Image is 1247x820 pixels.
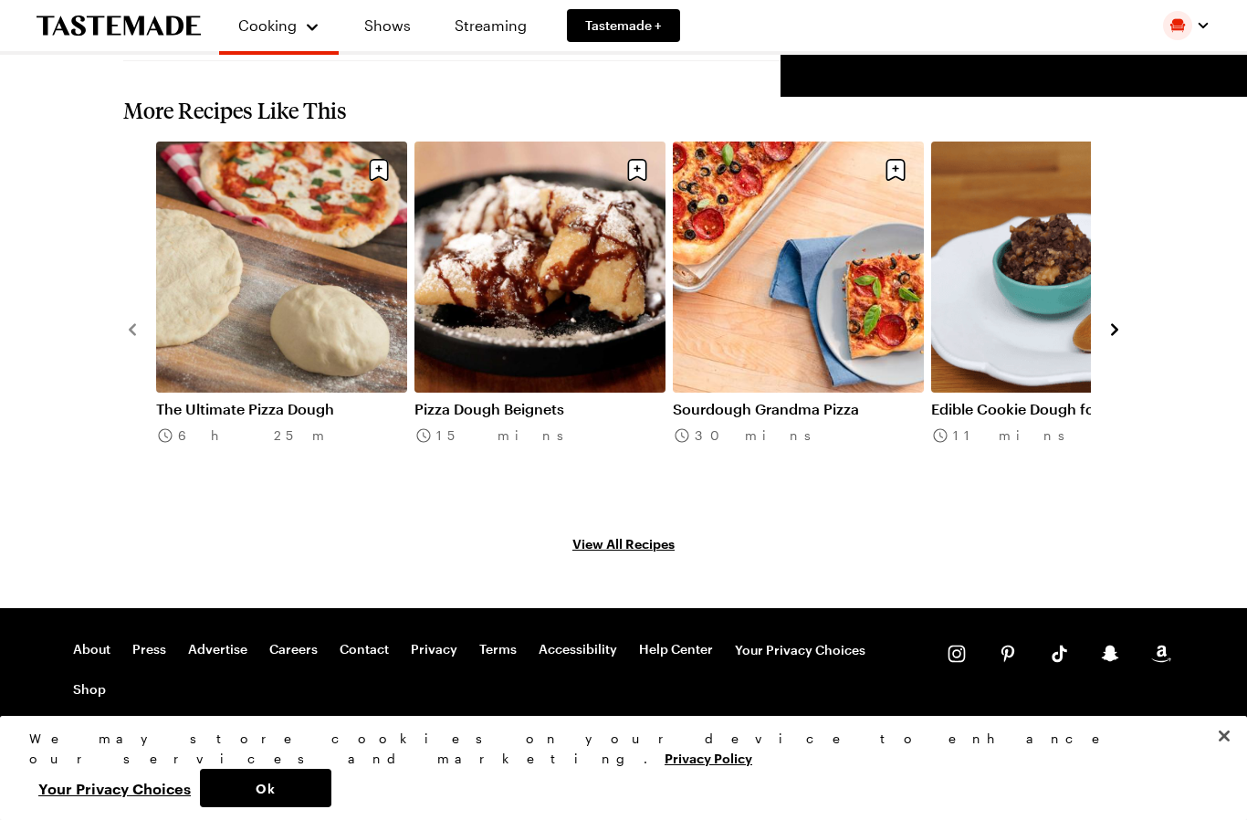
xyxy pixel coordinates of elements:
[29,729,1202,807] div: Privacy
[156,400,407,418] a: The Ultimate Pizza Dough
[156,142,414,515] div: 1 / 8
[237,7,320,44] button: Cooking
[735,641,865,659] button: Your Privacy Choices
[585,16,662,35] span: Tastemade +
[479,641,517,659] a: Terms
[1106,318,1124,340] button: navigate to next item
[673,400,924,418] a: Sourdough Grandma Pizza
[411,641,457,659] a: Privacy
[931,400,1182,418] a: Edible Cookie Dough for One
[620,152,655,187] button: Save recipe
[29,769,200,807] button: Your Privacy Choices
[123,533,1124,553] a: View All Recipes
[29,729,1202,769] div: We may store cookies on your device to enhance our services and marketing.
[639,641,713,659] a: Help Center
[362,152,396,187] button: Save recipe
[414,142,673,515] div: 2 / 8
[123,318,141,340] button: navigate to previous item
[73,641,110,659] a: About
[878,152,913,187] button: Save recipe
[123,98,1124,123] h2: More Recipes Like This
[665,749,752,766] a: More information about your privacy, opens in a new tab
[73,681,106,698] a: Shop
[1204,716,1244,756] button: Close
[269,641,318,659] a: Careers
[37,16,201,37] a: To Tastemade Home Page
[132,641,166,659] a: Press
[188,641,247,659] a: Advertise
[340,641,389,659] a: Contact
[200,769,331,807] button: Ok
[238,16,297,34] span: Cooking
[1163,11,1192,40] img: Profile picture
[73,641,911,698] nav: Footer
[931,142,1189,515] div: 4 / 8
[567,9,680,42] a: Tastemade +
[539,641,617,659] a: Accessibility
[1163,11,1210,40] button: Profile picture
[673,142,931,515] div: 3 / 8
[414,400,665,418] a: Pizza Dough Beignets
